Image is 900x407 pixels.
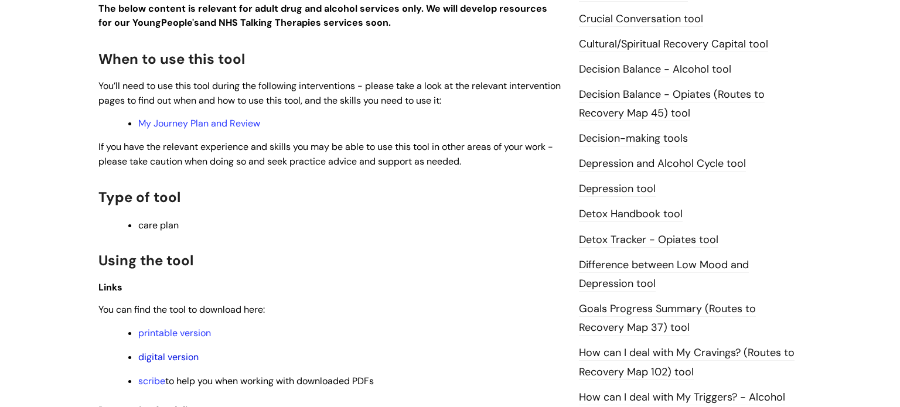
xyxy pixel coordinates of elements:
[579,232,718,248] a: Detox Tracker - Opiates tool
[98,281,122,293] span: Links
[579,12,703,27] a: Crucial Conversation tool
[138,219,179,231] span: care plan
[138,351,199,363] a: digital version
[579,156,746,172] a: Depression and Alcohol Cycle tool
[138,117,260,129] a: My Journey Plan and Review
[98,2,547,29] strong: The below content is relevant for adult drug and alcohol services only. We will develop resources...
[579,62,731,77] a: Decision Balance - Alcohol tool
[579,302,756,336] a: Goals Progress Summary (Routes to Recovery Map 37) tool
[98,251,193,269] span: Using the tool
[579,207,683,222] a: Detox Handbook tool
[138,327,211,339] a: printable version
[98,80,561,107] span: You’ll need to use this tool during the following interventions - please take a look at the relev...
[579,87,765,121] a: Decision Balance - Opiates (Routes to Recovery Map 45) tool
[98,141,553,167] span: If you have the relevant experience and skills you may be able to use this tool in other areas of...
[98,50,245,68] span: When to use this tool
[579,346,795,379] a: How can I deal with My Cravings? (Routes to Recovery Map 102) tool
[138,375,165,387] a: scribe
[579,131,688,146] a: Decision-making tools
[579,182,656,197] a: Depression tool
[161,16,199,29] strong: People's
[138,375,374,387] span: to help you when working with downloaded PDFs
[579,37,768,52] a: Cultural/Spiritual Recovery Capital tool
[98,303,265,316] span: You can find the tool to download here:
[579,258,749,292] a: Difference between Low Mood and Depression tool
[98,188,180,206] span: Type of tool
